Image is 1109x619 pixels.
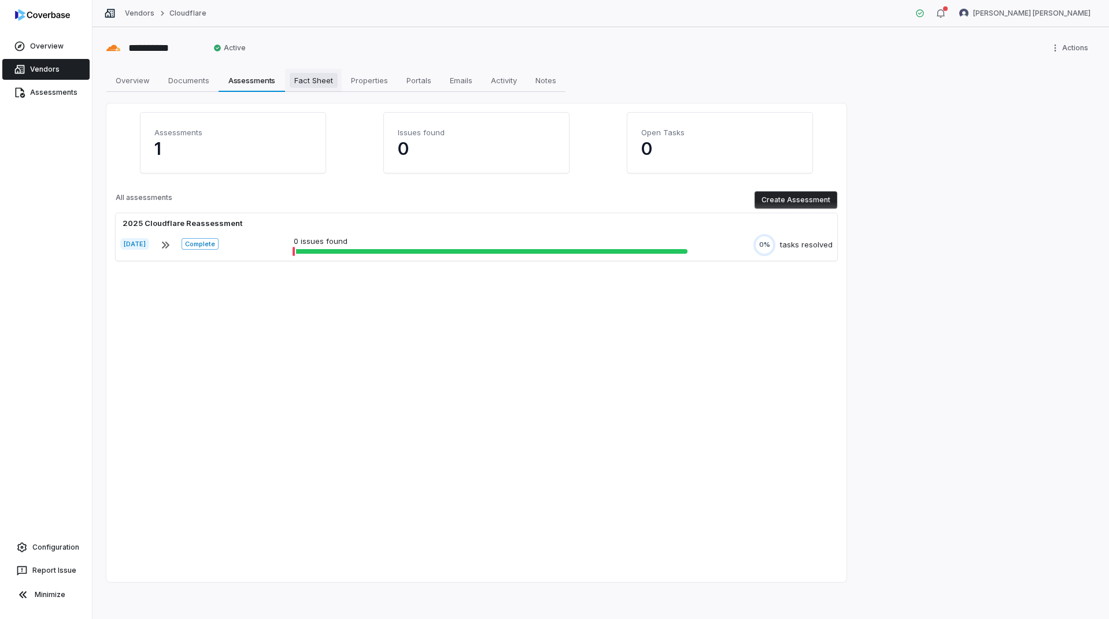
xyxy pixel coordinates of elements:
span: Notes [531,73,561,88]
span: Overview [111,73,154,88]
a: Cloudflare [169,9,206,18]
a: Vendors [125,9,154,18]
span: Report Issue [32,566,76,575]
h4: Open Tasks [641,127,799,138]
button: Minimize [5,583,87,606]
span: [DATE] [120,238,149,250]
span: 0% [759,240,770,249]
span: Documents [164,73,214,88]
div: 2025 Cloudflare Reassessment [120,218,245,229]
img: logo-D7KZi-bG.svg [15,9,70,21]
a: Assessments [2,82,90,103]
span: Configuration [32,543,79,552]
span: Active [213,43,246,53]
span: Minimize [35,590,65,599]
div: tasks resolved [780,239,833,251]
p: 0 [641,138,799,159]
span: [PERSON_NAME] [PERSON_NAME] [973,9,1090,18]
button: More actions [1047,39,1095,57]
a: Vendors [2,59,90,80]
span: Portals [402,73,436,88]
span: Vendors [30,65,60,74]
span: Complete [182,238,219,250]
h4: Assessments [154,127,312,138]
a: Overview [2,36,90,57]
p: 0 [398,138,555,159]
p: 1 [154,138,312,159]
img: Bastian Bartels avatar [959,9,968,18]
span: Properties [346,73,393,88]
button: Report Issue [5,560,87,581]
p: 0 issues found [294,236,687,247]
span: Fact Sheet [290,73,338,88]
span: Emails [445,73,477,88]
span: Activity [486,73,522,88]
h4: Issues found [398,127,555,138]
button: Bastian Bartels avatar[PERSON_NAME] [PERSON_NAME] [952,5,1097,22]
button: Create Assessment [755,191,837,209]
p: All assessments [116,193,172,207]
a: Configuration [5,537,87,558]
span: Assessments [30,88,77,97]
span: Assessments [224,73,280,88]
span: Overview [30,42,64,51]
